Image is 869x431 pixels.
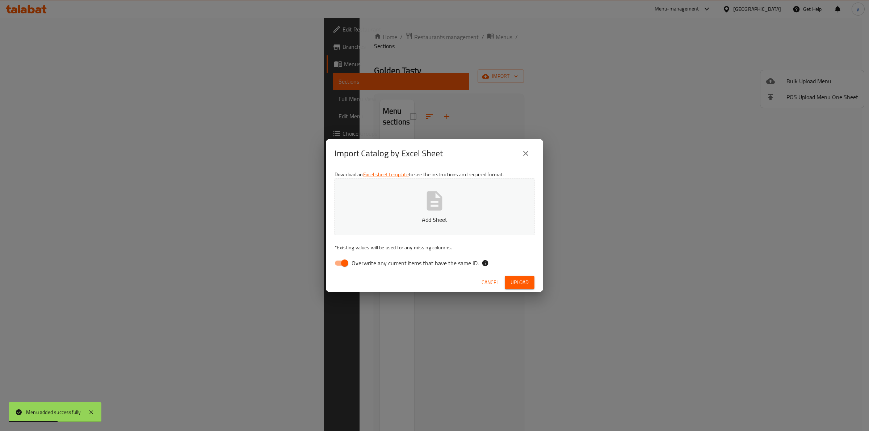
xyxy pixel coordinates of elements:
[26,408,81,416] div: Menu added successfully
[482,278,499,287] span: Cancel
[517,145,534,162] button: close
[482,259,489,267] svg: If the overwrite option isn't selected, then the items that match an existing ID will be ignored ...
[511,278,529,287] span: Upload
[505,276,534,289] button: Upload
[335,148,443,159] h2: Import Catalog by Excel Sheet
[335,178,534,235] button: Add Sheet
[346,215,523,224] p: Add Sheet
[326,168,543,273] div: Download an to see the instructions and required format.
[352,259,479,267] span: Overwrite any current items that have the same ID.
[363,170,409,179] a: Excel sheet template
[335,244,534,251] p: Existing values will be used for any missing columns.
[479,276,502,289] button: Cancel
